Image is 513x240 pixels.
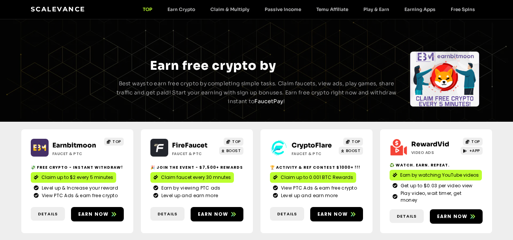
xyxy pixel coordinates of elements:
[112,139,121,144] span: TOP
[469,148,480,154] span: +APP
[471,139,480,144] span: TOP
[224,138,243,146] a: TOP
[31,165,124,170] h2: 💸 Free crypto - Instant withdraw!
[31,172,116,183] a: Claim up to $2 every 5 minutes
[437,213,468,220] span: Earn now
[71,207,124,221] a: Earn now
[150,165,243,170] h2: 🎉 Join the event - $7,500+ Rewards
[270,165,363,170] h2: 🏆 Activity & ref contest $1000+ !!!
[390,170,482,180] a: Earn by watching YouTube videos
[461,147,483,155] a: +APP
[172,141,207,149] a: FireFaucet
[135,6,160,12] a: TOP
[150,58,276,73] span: Earn free crypto by
[161,174,231,181] span: Claim faucet every 30 mnutes
[38,211,58,217] span: Details
[219,147,243,155] a: BOOST
[281,174,353,181] span: Claim up to 0.001 BTC Rewards
[317,211,348,218] span: Earn now
[356,6,397,12] a: Play & Earn
[309,6,356,12] a: Temu Affiliate
[52,141,96,149] a: Earnbitmoon
[400,172,479,179] span: Earn by watching YouTube videos
[159,192,218,199] span: Level up and earn more
[352,139,360,144] span: TOP
[443,6,483,12] a: Free Spins
[310,207,363,221] a: Earn now
[31,5,85,13] a: Scalevance
[232,139,241,144] span: TOP
[40,192,118,199] span: View PTC Ads & earn free crypto
[203,6,257,12] a: Claim & Multiply
[343,138,363,146] a: TOP
[411,150,459,155] h2: Video ads
[159,185,221,191] span: Earn by viewing PTC ads
[292,151,339,157] h2: Faucet & PTC
[270,207,304,221] a: Details
[339,147,363,155] a: BOOST
[40,185,118,191] span: Level up & Increase your reward
[160,6,203,12] a: Earn Crypto
[226,148,241,154] span: BOOST
[410,52,479,107] div: Slides
[390,209,424,223] a: Details
[78,211,109,218] span: Earn now
[172,151,219,157] h2: Faucet & PTC
[430,209,483,224] a: Earn now
[150,207,185,221] a: Details
[52,151,100,157] h2: Faucet & PTC
[277,211,297,217] span: Details
[279,185,357,191] span: View PTC Ads & earn free crypto
[198,211,229,218] span: Earn now
[270,172,356,183] a: Claim up to 0.001 BTC Rewards
[158,211,177,217] span: Details
[135,6,483,12] nav: Menu
[279,192,338,199] span: Level up and earn more
[397,213,417,220] span: Details
[104,138,124,146] a: TOP
[41,174,113,181] span: Claim up to $2 every 5 minutes
[33,52,103,107] div: Slides
[390,162,483,168] h2: ♻️ Watch. Earn. Repeat.
[463,138,483,146] a: TOP
[346,148,361,154] span: BOOST
[115,79,398,106] p: Best ways to earn free crypto by completing simple tasks. Claim faucets, view ads, play games, sh...
[411,140,449,148] a: RewardVid
[397,6,443,12] a: Earning Apps
[399,182,473,189] span: Get up to $0.03 per video view
[254,98,283,105] a: FaucetPay
[31,207,65,221] a: Details
[191,207,243,221] a: Earn now
[399,190,480,204] span: Play video, wait timer, get money
[150,172,234,183] a: Claim faucet every 30 mnutes
[292,141,332,149] a: CryptoFlare
[257,6,309,12] a: Passive Income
